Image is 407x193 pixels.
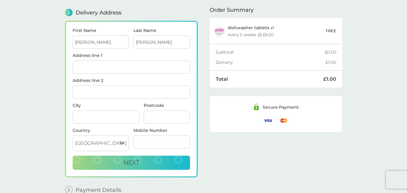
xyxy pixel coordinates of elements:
[216,50,325,54] div: Subtotal
[210,7,254,13] span: Order Summary
[124,159,139,166] span: Next
[133,28,190,33] label: Last Name
[228,33,274,37] div: every 5 weeks @ £6.50
[133,128,190,132] label: Mobile Number
[323,77,336,82] div: £1.00
[263,105,299,109] div: Secure Payment
[216,60,326,64] div: Delivery
[73,156,190,170] button: Next
[144,103,190,107] label: Postcode
[76,187,121,193] span: Payment Details
[73,128,129,132] div: Country
[73,78,190,82] label: Address line 2
[76,10,121,15] span: Delivery Address
[216,77,323,82] div: Total
[65,9,73,16] span: 2
[278,117,290,124] img: /assets/icons/cards/mastercard.svg
[326,28,336,34] p: FREE
[228,25,274,30] p: x 1
[73,28,129,33] label: First Name
[326,60,336,64] div: £1.00
[73,53,190,58] label: Address line 1
[73,103,139,107] label: City
[262,117,274,124] img: /assets/icons/cards/visa.svg
[228,25,269,30] span: dishwasher tablets
[325,50,336,54] div: £0.00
